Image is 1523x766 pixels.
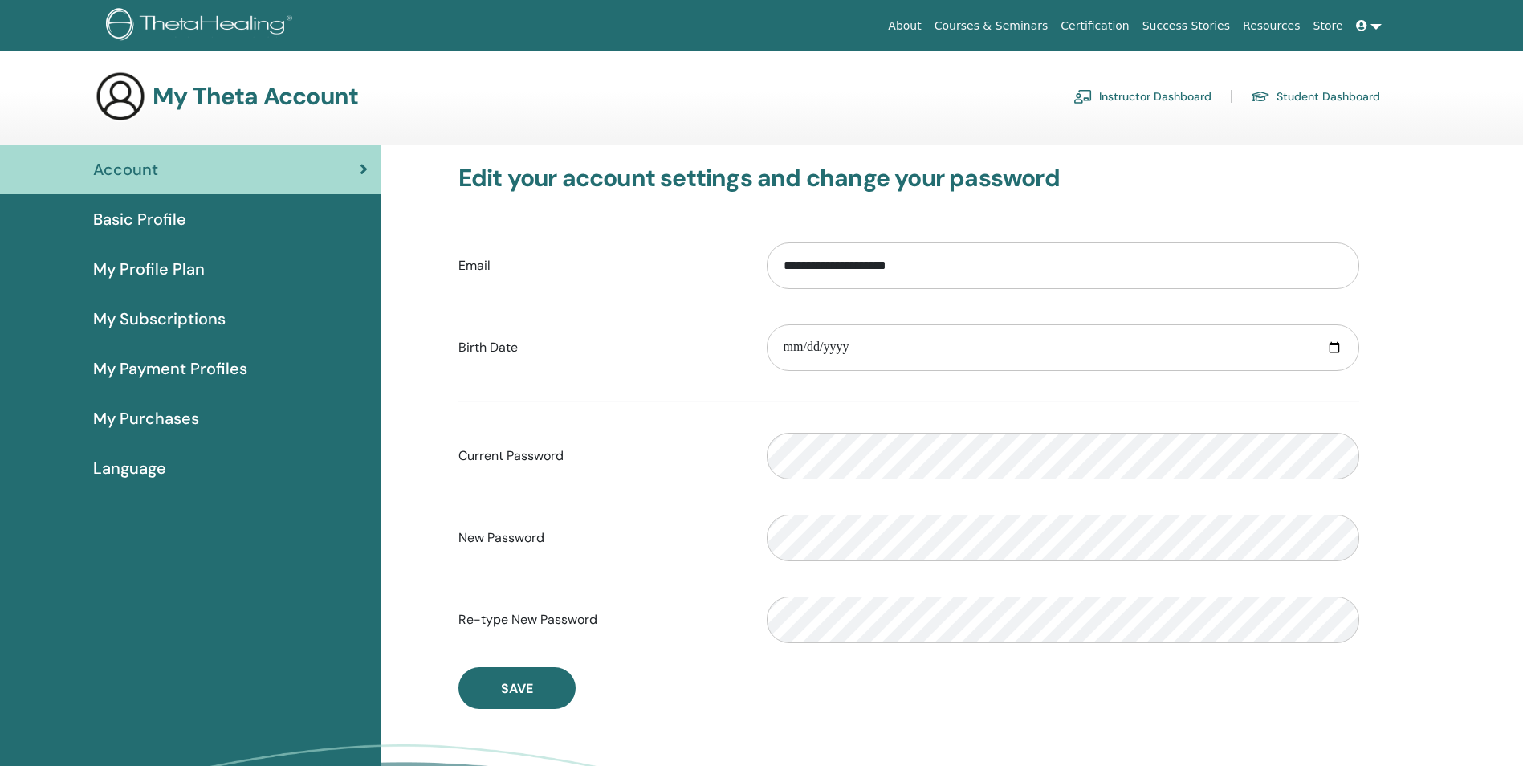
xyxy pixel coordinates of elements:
span: Basic Profile [93,207,186,231]
a: Store [1307,11,1350,41]
a: Instructor Dashboard [1073,84,1211,109]
a: Resources [1236,11,1307,41]
img: logo.png [106,8,298,44]
span: My Payment Profiles [93,357,247,381]
img: chalkboard-teacher.svg [1073,89,1093,104]
img: generic-user-icon.jpg [95,71,146,122]
h3: My Theta Account [153,82,358,111]
h3: Edit your account settings and change your password [458,164,1359,193]
span: My Subscriptions [93,307,226,331]
a: About [882,11,927,41]
label: Re-type New Password [446,605,755,635]
a: Student Dashboard [1251,84,1380,109]
span: My Purchases [93,406,199,430]
a: Success Stories [1136,11,1236,41]
label: New Password [446,523,755,553]
label: Email [446,251,755,281]
span: My Profile Plan [93,257,205,281]
label: Current Password [446,441,755,471]
span: Account [93,157,158,181]
img: graduation-cap.svg [1251,90,1270,104]
a: Courses & Seminars [928,11,1055,41]
button: Save [458,667,576,709]
label: Birth Date [446,332,755,363]
span: Save [501,680,533,697]
span: Language [93,456,166,480]
a: Certification [1054,11,1135,41]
